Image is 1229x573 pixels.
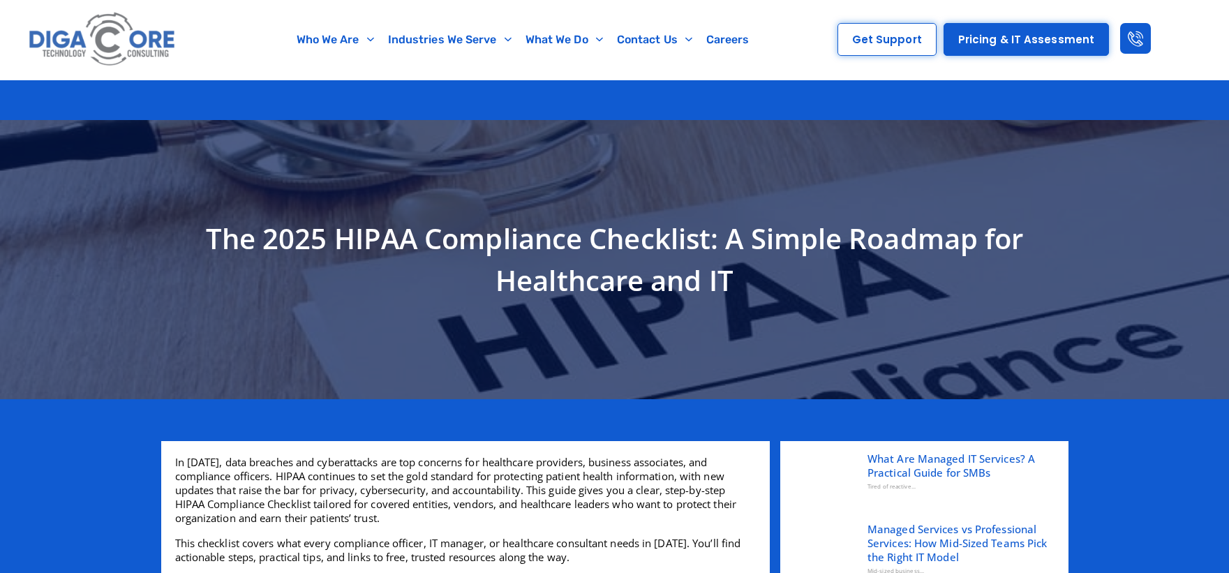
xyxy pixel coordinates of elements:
[610,24,699,56] a: Contact Us
[519,24,610,56] a: What We Do
[944,23,1109,56] a: Pricing & IT Assessment
[699,24,757,56] a: Careers
[867,479,1051,493] div: Tired of reactive...
[175,536,756,564] p: This checklist covers what every compliance officer, IT manager, or healthcare consultant needs i...
[958,34,1094,45] span: Pricing & IT Assessment
[867,452,1051,479] a: What Are Managed IT Services? A Practical Guide for SMBs
[25,7,180,73] img: Digacore logo 1
[852,34,922,45] span: Get Support
[175,455,756,525] p: In [DATE], data breaches and cyberattacks are top concerns for healthcare providers, business ass...
[837,23,937,56] a: Get Support
[244,24,803,56] nav: Menu
[787,448,857,518] img: What Are Managed IT Services
[290,24,381,56] a: Who We Are
[867,522,1051,564] a: Managed Services vs Professional Services: How Mid-Sized Teams Pick the Right IT Model
[381,24,519,56] a: Industries We Serve
[168,218,1062,302] h1: The 2025 HIPAA Compliance Checklist: A Simple Roadmap for Healthcare and IT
